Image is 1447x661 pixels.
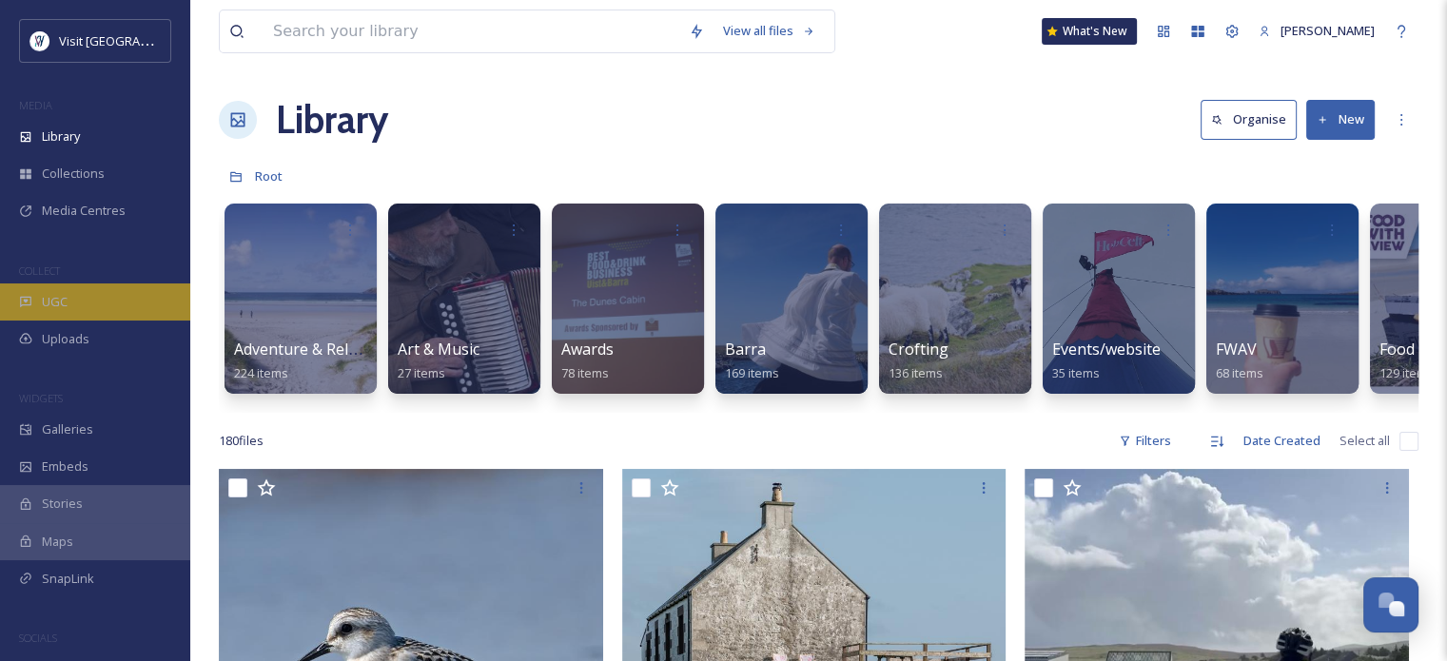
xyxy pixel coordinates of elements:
[264,10,679,52] input: Search your library
[1216,364,1263,381] span: 68 items
[234,340,401,381] a: Adventure & Relaxation224 items
[234,339,401,360] span: Adventure & Relaxation
[42,202,126,220] span: Media Centres
[255,165,283,187] a: Root
[561,364,609,381] span: 78 items
[714,12,825,49] a: View all files
[59,31,206,49] span: Visit [GEOGRAPHIC_DATA]
[42,420,93,438] span: Galleries
[398,364,445,381] span: 27 items
[1281,22,1375,39] span: [PERSON_NAME]
[42,457,88,476] span: Embeds
[42,293,68,311] span: UGC
[889,339,948,360] span: Crofting
[561,340,614,381] a: Awards78 items
[42,165,105,183] span: Collections
[276,91,388,148] a: Library
[1052,340,1161,381] a: Events/website35 items
[398,340,479,381] a: Art & Music27 items
[889,340,948,381] a: Crofting136 items
[42,570,94,588] span: SnapLink
[1201,100,1306,139] a: Organise
[725,364,779,381] span: 169 items
[889,364,943,381] span: 136 items
[1109,422,1181,459] div: Filters
[1379,364,1434,381] span: 129 items
[19,391,63,405] span: WIDGETS
[1249,12,1384,49] a: [PERSON_NAME]
[1216,340,1263,381] a: FWAV68 items
[19,631,57,645] span: SOCIALS
[561,339,614,360] span: Awards
[42,533,73,551] span: Maps
[234,364,288,381] span: 224 items
[1052,339,1161,360] span: Events/website
[1234,422,1330,459] div: Date Created
[30,31,49,50] img: Untitled%20design%20%2897%29.png
[1363,577,1418,632] button: Open Chat
[1216,339,1257,360] span: FWAV
[725,340,779,381] a: Barra169 items
[1042,18,1137,45] a: What's New
[255,167,283,185] span: Root
[219,432,264,450] span: 180 file s
[42,330,89,348] span: Uploads
[1306,100,1375,139] button: New
[42,495,83,513] span: Stories
[42,127,80,146] span: Library
[725,339,766,360] span: Barra
[19,98,52,112] span: MEDIA
[1201,100,1297,139] button: Organise
[398,339,479,360] span: Art & Music
[1339,432,1390,450] span: Select all
[1052,364,1100,381] span: 35 items
[19,263,60,278] span: COLLECT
